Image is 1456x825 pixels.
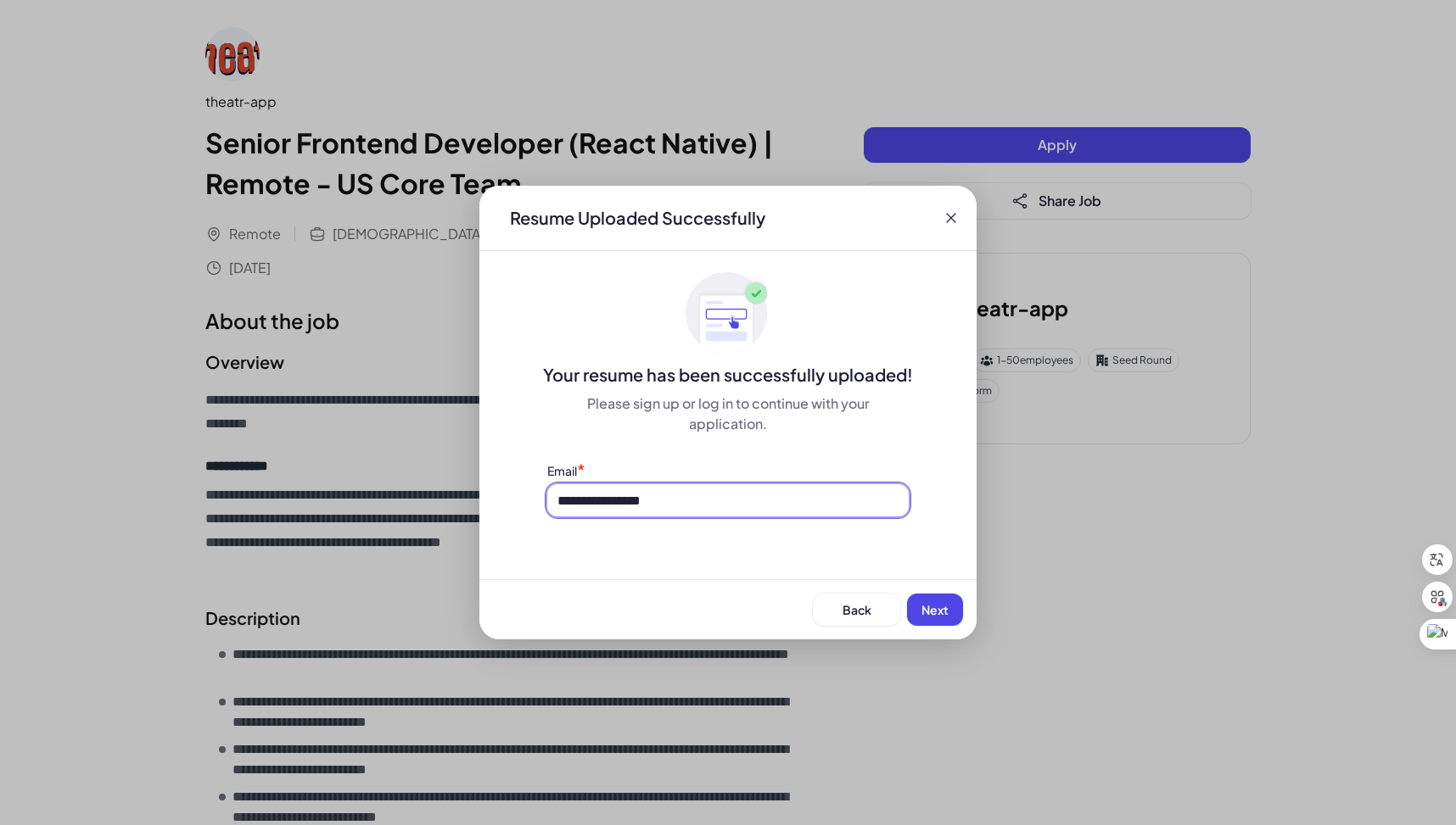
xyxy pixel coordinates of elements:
[921,602,949,617] span: Next
[496,206,779,230] div: Resume Uploaded Successfully
[686,271,770,356] img: ApplyedMaskGroup3.svg
[843,602,871,617] span: Back
[547,463,577,478] label: Email
[813,594,900,626] button: Back
[907,594,963,626] button: Next
[547,393,909,434] div: Please sign up or log in to continue with your application.
[479,363,977,387] div: Your resume has been successfully uploaded!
